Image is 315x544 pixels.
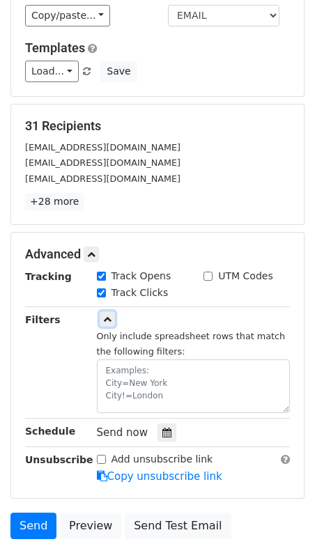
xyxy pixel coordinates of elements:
[25,271,72,282] strong: Tracking
[125,513,231,539] a: Send Test Email
[25,157,180,168] small: [EMAIL_ADDRESS][DOMAIN_NAME]
[10,513,56,539] a: Send
[25,247,290,262] h5: Advanced
[25,5,110,26] a: Copy/paste...
[112,452,213,467] label: Add unsubscribe link
[97,426,148,439] span: Send now
[100,61,137,82] button: Save
[112,269,171,283] label: Track Opens
[25,142,180,153] small: [EMAIL_ADDRESS][DOMAIN_NAME]
[97,331,286,357] small: Only include spreadsheet rows that match the following filters:
[112,286,169,300] label: Track Clicks
[25,40,85,55] a: Templates
[218,269,272,283] label: UTM Codes
[25,173,180,184] small: [EMAIL_ADDRESS][DOMAIN_NAME]
[60,513,121,539] a: Preview
[25,193,84,210] a: +28 more
[25,426,75,437] strong: Schedule
[25,61,79,82] a: Load...
[25,314,61,325] strong: Filters
[25,118,290,134] h5: 31 Recipients
[245,477,315,544] iframe: Chat Widget
[97,470,222,483] a: Copy unsubscribe link
[25,454,93,465] strong: Unsubscribe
